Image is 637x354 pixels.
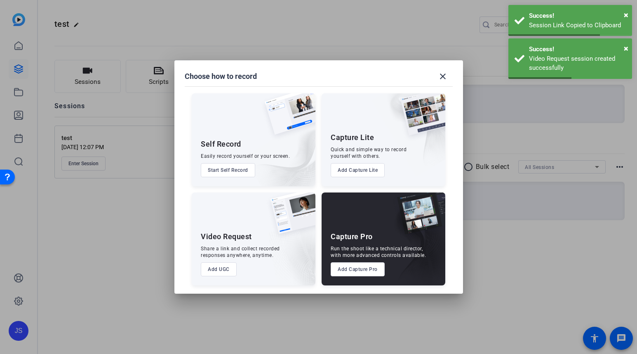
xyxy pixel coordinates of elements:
[529,11,626,21] div: Success!
[529,21,626,30] div: Session Link Copied to Clipboard
[529,45,626,54] div: Success!
[624,10,628,20] span: ×
[529,54,626,73] div: Video Request session created successfully
[624,43,628,53] span: ×
[624,42,628,55] button: Close
[624,9,628,21] button: Close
